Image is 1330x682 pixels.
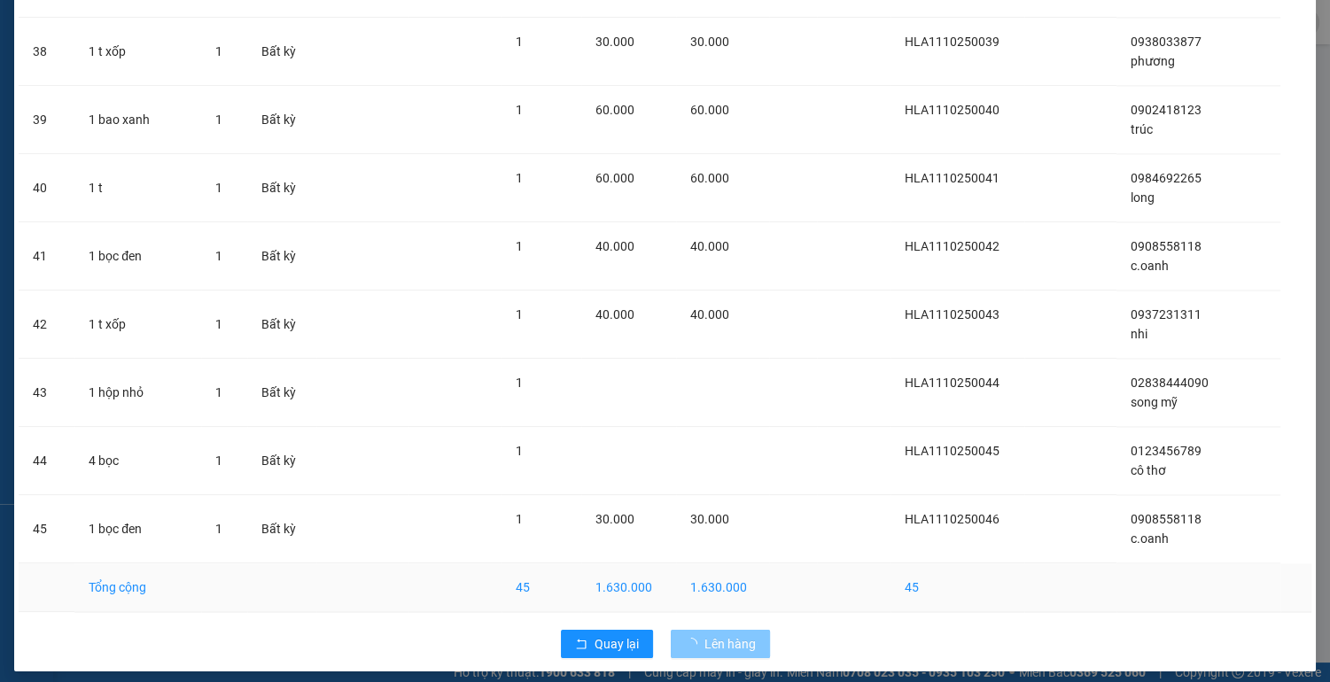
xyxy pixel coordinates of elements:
[671,630,770,658] button: Lên hàng
[247,222,315,291] td: Bất kỳ
[247,495,315,563] td: Bất kỳ
[247,427,315,495] td: Bất kỳ
[247,86,315,154] td: Bất kỳ
[561,630,653,658] button: rollbackQuay lại
[516,239,523,253] span: 1
[595,171,634,185] span: 60.000
[905,376,999,390] span: HLA1110250044
[1131,512,1202,526] span: 0908558118
[690,171,729,185] span: 60.000
[595,307,634,322] span: 40.000
[215,249,222,263] span: 1
[685,638,704,650] span: loading
[215,453,222,468] span: 1
[247,359,315,427] td: Bất kỳ
[247,291,315,359] td: Bất kỳ
[676,563,769,612] td: 1.630.000
[19,222,74,291] td: 41
[215,181,222,195] span: 1
[19,86,74,154] td: 39
[19,359,74,427] td: 43
[905,512,999,526] span: HLA1110250046
[74,86,201,154] td: 1 bao xanh
[215,522,222,536] span: 1
[516,307,523,322] span: 1
[516,376,523,390] span: 1
[516,103,523,117] span: 1
[215,44,222,58] span: 1
[247,154,315,222] td: Bất kỳ
[690,103,729,117] span: 60.000
[1131,444,1202,458] span: 0123456789
[595,239,634,253] span: 40.000
[1131,35,1202,49] span: 0938033877
[19,495,74,563] td: 45
[516,171,523,185] span: 1
[74,359,201,427] td: 1 hộp nhỏ
[690,35,729,49] span: 30.000
[1131,122,1153,136] span: trúc
[905,103,999,117] span: HLA1110250040
[74,154,201,222] td: 1 t
[704,634,756,654] span: Lên hàng
[74,495,201,563] td: 1 bọc đen
[1131,307,1202,322] span: 0937231311
[516,512,523,526] span: 1
[1131,190,1155,205] span: long
[215,112,222,127] span: 1
[690,512,729,526] span: 30.000
[516,444,523,458] span: 1
[74,427,201,495] td: 4 bọc
[19,154,74,222] td: 40
[690,307,729,322] span: 40.000
[1131,463,1166,477] span: cô thơ
[1131,239,1202,253] span: 0908558118
[1131,259,1169,273] span: c.oanh
[215,385,222,399] span: 1
[215,317,222,331] span: 1
[19,427,74,495] td: 44
[74,18,201,86] td: 1 t xốp
[1131,103,1202,117] span: 0902418123
[595,103,634,117] span: 60.000
[1131,54,1175,68] span: phương
[19,291,74,359] td: 42
[595,512,634,526] span: 30.000
[581,563,676,612] td: 1.630.000
[19,18,74,86] td: 38
[905,239,999,253] span: HLA1110250042
[575,638,587,652] span: rollback
[502,563,581,612] td: 45
[905,35,999,49] span: HLA1110250039
[1131,327,1147,341] span: nhi
[1131,531,1169,546] span: c.oanh
[595,634,639,654] span: Quay lại
[690,239,729,253] span: 40.000
[905,307,999,322] span: HLA1110250043
[905,444,999,458] span: HLA1110250045
[516,35,523,49] span: 1
[595,35,634,49] span: 30.000
[891,563,1024,612] td: 45
[1131,395,1178,409] span: song mỹ
[74,222,201,291] td: 1 bọc đen
[74,563,201,612] td: Tổng cộng
[905,171,999,185] span: HLA1110250041
[1131,171,1202,185] span: 0984692265
[247,18,315,86] td: Bất kỳ
[74,291,201,359] td: 1 t xốp
[1131,376,1209,390] span: 02838444090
